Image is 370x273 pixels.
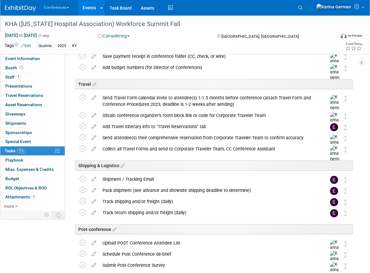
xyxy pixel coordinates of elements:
span: 11% [17,149,25,153]
a: edit [89,176,99,182]
a: Event Information [0,54,65,63]
a: edit [89,210,99,215]
a: edit [89,135,99,141]
span: Booth [5,65,24,70]
a: more [0,202,65,211]
div: Travel [75,79,353,89]
a: Travel Reservations [0,91,65,100]
span: [DATE] [DATE] [5,32,37,38]
a: edit [89,65,99,70]
div: Pack shipment (see advance and showsite shipping deadline to determine) [99,185,318,196]
img: Erin Anderson [330,209,338,217]
span: Travel Reservations [5,93,43,98]
span: Event Information [5,56,40,61]
a: Giveaways [0,110,65,119]
div: Upload POST Conference Attendee List [99,238,318,248]
a: Presentations [0,82,65,91]
div: Event Format [307,32,362,41]
a: edit [89,199,99,204]
div: Track return shipping and/or freight (daily) [99,207,318,218]
button: Considering [95,33,132,39]
a: edit [89,54,99,59]
i: Move task [344,136,347,141]
div: Submit Post-Conference Survey [99,260,318,271]
div: 2025 [56,43,68,49]
div: Post-conference [75,224,353,234]
td: Toggle Event Tabs [52,211,65,219]
a: edit [89,95,99,101]
div: KY [70,43,79,49]
span: Giveaways [5,111,25,116]
a: edit [89,146,99,152]
a: edit [89,240,99,246]
span: Sponsorships [5,130,32,135]
a: Sponsorships [0,128,65,137]
img: Erin Anderson [330,176,338,184]
div: In-Person [348,33,362,38]
a: Special Event [0,137,65,146]
i: Move task [344,252,347,258]
img: Format-Inperson.png [341,33,347,38]
span: to [18,33,24,38]
span: Booth not reserved yet [19,65,24,70]
img: Karina German [330,112,339,134]
span: Staff [5,75,21,80]
i: Move task [344,113,347,119]
a: Asset Reservations [0,100,65,109]
span: [GEOGRAPHIC_DATA], [GEOGRAPHIC_DATA] [221,34,299,39]
a: Booth [0,63,65,72]
img: Karina German [330,94,339,116]
i: Move task [344,54,347,60]
div: Track shipping and/or freight (daily) [99,196,318,207]
span: ROI, Objectives & ROO [5,185,47,190]
span: 1 [16,75,21,79]
a: edit [89,124,99,129]
span: Attachments [5,194,36,199]
span: Asset Reservations [5,102,42,107]
a: edit [89,262,99,268]
div: Obtain conference organizer's room block link or code for Corporate Traveler Team [99,110,318,121]
img: Karina German [330,64,339,86]
a: Attachments1 [0,193,65,201]
span: Special Event [5,139,31,144]
span: Budget [5,176,19,181]
i: Move task [344,177,347,183]
a: ROI, Objectives & ROO [0,184,65,193]
img: Karina German [330,145,339,167]
span: Tasks [5,148,25,153]
a: edit [89,113,99,118]
img: ExhibitDay [5,5,36,11]
div: Add budget numbers (for Director of Conferences) [99,62,318,73]
a: Shipments [0,119,65,128]
i: Move task [344,263,347,269]
span: Misc. Expenses & Credits [5,167,54,172]
i: Move task [344,210,347,216]
a: Edit [21,44,31,48]
div: Add Travel Itinerary info to "Travel Reservations" tab [99,121,318,132]
a: Edit sections [111,226,116,232]
img: Erin Anderson [330,123,338,131]
a: edit [89,188,99,193]
div: Shipment / Tracking Email [99,174,318,184]
img: Erin Anderson [330,198,338,206]
div: Event Rating [345,42,362,45]
div: Qualivis [37,43,54,49]
a: Staff1 [0,73,65,82]
span: Presentations [5,84,32,89]
div: Shipping & Logistics [75,160,353,171]
i: Move task [344,65,347,71]
span: (1 day) [38,34,49,38]
i: Move task [344,241,347,247]
img: Erin Anderson [330,187,338,195]
a: Edit sections [119,162,124,168]
i: Move task [344,147,347,153]
span: more [4,204,14,209]
a: Edit sections [91,81,96,87]
img: Karina German [330,251,339,273]
span: Playbook [5,158,23,162]
img: Karina German [316,3,351,10]
a: Tasks11% [0,146,65,155]
div: Save payment receipt in conference folder (CC, check, or wire) [99,51,318,62]
i: Move task [344,188,347,194]
td: Tags [5,42,31,50]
